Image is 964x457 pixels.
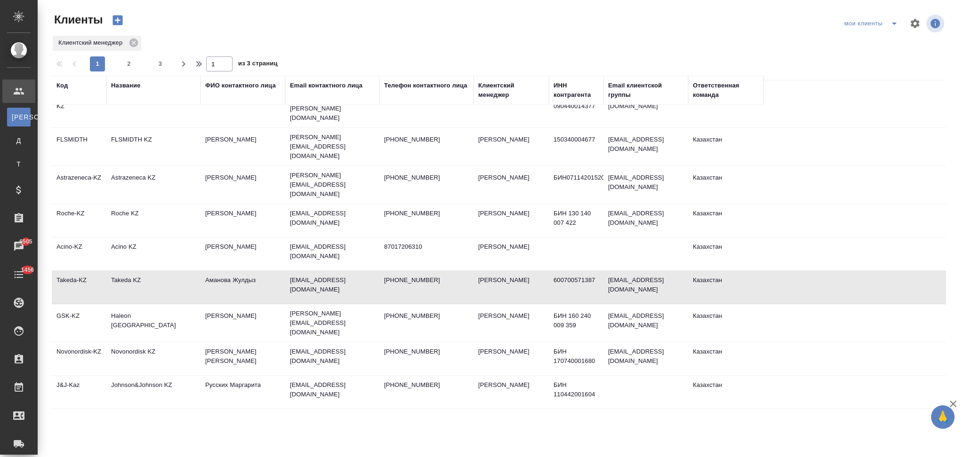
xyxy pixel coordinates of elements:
[474,342,549,375] td: [PERSON_NAME]
[603,409,688,447] td: [DOMAIN_NAME][EMAIL_ADDRESS][DOMAIN_NAME]
[16,265,40,275] span: 1456
[290,309,375,337] p: [PERSON_NAME][EMAIL_ADDRESS][DOMAIN_NAME]
[384,311,469,321] p: [PHONE_NUMBER]
[58,38,126,47] p: Клиентский менеджер
[693,81,759,100] div: Ответственная команда
[474,130,549,163] td: [PERSON_NAME]
[290,242,375,261] p: [EMAIL_ADDRESS][DOMAIN_NAME]
[688,411,763,444] td: Казахстан
[842,16,904,31] div: split button
[474,237,549,270] td: [PERSON_NAME]
[384,135,469,144] p: [PHONE_NUMBER]
[106,271,201,304] td: Takeda KZ
[935,407,951,427] span: 🙏
[549,271,603,304] td: 600700571387
[56,81,68,90] div: Код
[52,411,106,444] td: UnicefKZ
[201,204,285,237] td: [PERSON_NAME]
[549,130,603,163] td: 150340004677
[52,168,106,201] td: Astrazeneca-KZ
[205,81,276,90] div: ФИО контактного лица
[688,204,763,237] td: Казахстан
[474,271,549,304] td: [PERSON_NAME]
[549,307,603,339] td: БИН 160 240 009 359
[384,81,467,90] div: Телефон контактного лица
[688,376,763,409] td: Казахстан
[12,112,26,122] span: [PERSON_NAME]
[549,204,603,237] td: БИН 130 140 007 422
[384,347,469,356] p: [PHONE_NUMBER]
[2,263,35,286] a: 1456
[52,271,106,304] td: Takeda-KZ
[7,108,31,126] a: [PERSON_NAME]
[688,130,763,163] td: Казахстан
[106,342,201,375] td: Novonordisk KZ
[201,411,285,444] td: [PERSON_NAME]
[926,15,946,32] span: Посмотреть информацию
[384,209,469,218] p: [PHONE_NUMBER]
[931,405,955,429] button: 🙏
[688,307,763,339] td: Казахстан
[121,56,137,71] button: 2
[688,271,763,304] td: Казахстан
[201,376,285,409] td: Русских Маргарита
[52,12,103,27] span: Клиенты
[52,204,106,237] td: Roche-KZ
[2,235,35,258] a: 6505
[290,380,375,399] p: [EMAIL_ADDRESS][DOMAIN_NAME]
[290,276,375,294] p: [EMAIL_ADDRESS][DOMAIN_NAME]
[106,376,201,409] td: Johnson&Johnson KZ
[106,12,129,28] button: Создать
[52,237,106,270] td: Acino-KZ
[384,173,469,182] p: [PHONE_NUMBER]
[106,204,201,237] td: Roche KZ
[14,237,38,246] span: 6505
[290,133,375,161] p: [PERSON_NAME][EMAIL_ADDRESS][DOMAIN_NAME]
[201,130,285,163] td: [PERSON_NAME]
[603,271,688,304] td: [EMAIL_ADDRESS][DOMAIN_NAME]
[106,168,201,201] td: Astrazeneca KZ
[474,307,549,339] td: [PERSON_NAME]
[603,342,688,375] td: [EMAIL_ADDRESS][DOMAIN_NAME]
[474,411,549,444] td: [PERSON_NAME]
[238,58,278,71] span: из 3 страниц
[608,81,683,100] div: Email клиентской группы
[52,376,106,409] td: J&J-Kaz
[106,237,201,270] td: Acino KZ
[290,81,362,90] div: Email контактного лица
[474,376,549,409] td: [PERSON_NAME]
[106,130,201,163] td: FLSMIDTH KZ
[201,307,285,339] td: [PERSON_NAME]
[384,380,469,390] p: [PHONE_NUMBER]
[474,204,549,237] td: [PERSON_NAME]
[201,237,285,270] td: [PERSON_NAME]
[549,342,603,375] td: БИН 170740001680
[688,342,763,375] td: Казахстан
[290,347,375,366] p: [EMAIL_ADDRESS][DOMAIN_NAME]
[106,411,201,444] td: Unicef KZ
[52,307,106,339] td: GSK-KZ
[153,56,168,71] button: 3
[549,168,603,201] td: БИН071142015205
[201,342,285,375] td: [PERSON_NAME] [PERSON_NAME]
[12,136,26,145] span: Д
[904,12,926,35] span: Настроить таблицу
[603,168,688,201] td: [EMAIL_ADDRESS][DOMAIN_NAME]
[201,271,285,304] td: Аманова Жулдыз
[106,307,201,339] td: Haleon [GEOGRAPHIC_DATA]
[290,171,375,199] p: [PERSON_NAME][EMAIL_ADDRESS][DOMAIN_NAME]
[52,130,106,163] td: FLSMIDTH
[384,276,469,285] p: [PHONE_NUMBER]
[121,59,137,69] span: 2
[603,307,688,339] td: [EMAIL_ADDRESS][DOMAIN_NAME]
[12,159,26,169] span: Т
[688,237,763,270] td: Казахстан
[554,81,599,100] div: ИНН контрагента
[201,168,285,201] td: [PERSON_NAME]
[290,209,375,228] p: [EMAIL_ADDRESS][DOMAIN_NAME]
[549,409,603,447] td: РНН (ЮНИСЕФ): 600700130263
[478,81,544,100] div: Клиентский менеджер
[52,342,106,375] td: Novonordisk-KZ
[474,168,549,201] td: [PERSON_NAME]
[111,81,140,90] div: Название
